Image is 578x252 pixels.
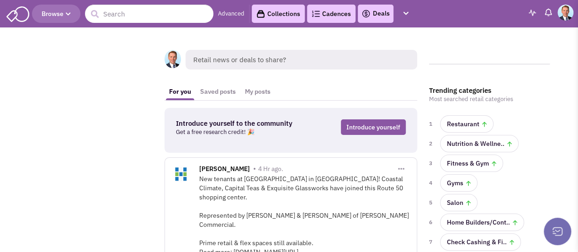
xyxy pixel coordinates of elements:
[429,119,435,129] span: 1
[176,128,305,137] p: Get a free research credit! 🎉
[252,5,305,23] a: Collections
[557,5,573,21] img: Bryan Wright
[429,95,550,104] p: Most searched retail categories
[361,8,371,19] img: icon-deals.svg
[361,8,390,19] a: Deals
[440,174,477,192] a: Gyms
[440,155,503,172] a: Fitness & Gym
[258,165,283,173] span: 4 Hr ago.
[186,50,417,70] span: Retail news or deals to share?
[240,83,275,100] a: My posts
[440,115,493,133] a: Restaurant
[429,139,435,148] span: 2
[440,214,524,231] a: Home Builders/Cont..
[312,11,320,17] img: Cadences_logo.png
[440,194,477,211] a: Salon
[440,233,521,251] a: Check Cashing & Fi..
[429,178,435,188] span: 4
[429,237,435,247] span: 7
[85,5,213,23] input: Search
[429,86,550,95] h3: Trending categories
[218,10,244,18] a: Advanced
[341,119,406,135] a: Introduce yourself
[199,165,250,175] span: [PERSON_NAME]
[429,159,435,168] span: 3
[164,83,196,100] a: For you
[256,10,265,18] img: icon-collection-lavender-black.svg
[429,198,435,207] span: 5
[440,135,519,152] a: Nutrition & Wellne..
[42,10,71,18] span: Browse
[6,5,29,22] img: SmartAdmin
[32,5,80,23] button: Browse
[176,119,305,128] h3: Introduce yourself to the community
[429,218,435,227] span: 6
[196,83,240,100] a: Saved posts
[307,5,355,23] a: Cadences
